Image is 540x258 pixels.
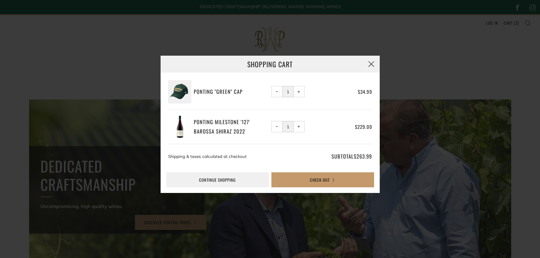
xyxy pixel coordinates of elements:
[275,125,278,128] span: −
[271,172,374,187] button: Check Out
[275,90,278,93] span: −
[282,86,294,97] input: quantity
[297,90,300,93] span: +
[194,87,269,96] a: Ponting "Green" Cap
[282,121,294,132] input: quantity
[358,88,372,95] span: $34.99
[168,152,303,161] p: Shipping & taxes calculated at checkout
[363,56,380,73] button: Close (Esc)
[168,115,192,139] img: Ponting Milestone '127' Barossa Shiraz 2022
[355,123,372,130] span: $229.00
[166,172,269,187] a: Continue shopping
[306,152,372,161] p: Subtotal
[354,152,372,160] span: $263.99
[194,117,269,136] a: Ponting Milestone '127' Barossa Shiraz 2022
[168,80,192,104] img: Ponting "Green" Cap
[297,125,300,128] span: +
[161,56,380,73] h3: Shopping Cart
